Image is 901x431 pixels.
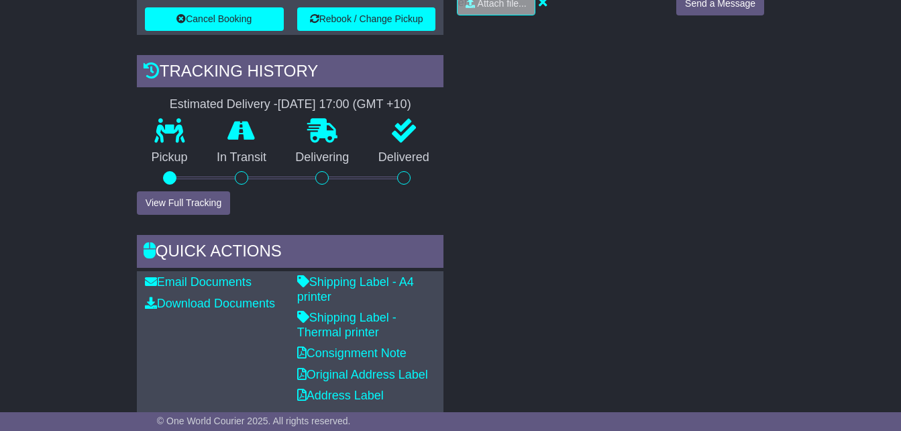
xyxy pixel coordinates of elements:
a: Shipping Label - Thermal printer [297,311,396,339]
p: In Transit [202,150,280,165]
a: Address Label [297,389,384,402]
button: Cancel Booking [145,7,284,31]
a: Shipping Label - A4 printer [297,275,414,303]
div: [DATE] 17:00 (GMT +10) [278,97,411,112]
a: Original Address Label [297,368,428,381]
div: Quick Actions [137,235,444,271]
a: Consignment Note [297,346,407,360]
p: Delivering [281,150,364,165]
a: Email Documents [145,275,252,289]
div: Estimated Delivery - [137,97,444,112]
button: View Full Tracking [137,191,230,215]
div: Tracking history [137,55,444,91]
p: Pickup [137,150,202,165]
p: Delivered [364,150,443,165]
a: Download Documents [145,297,275,310]
button: Rebook / Change Pickup [297,7,436,31]
span: © One World Courier 2025. All rights reserved. [157,416,351,426]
